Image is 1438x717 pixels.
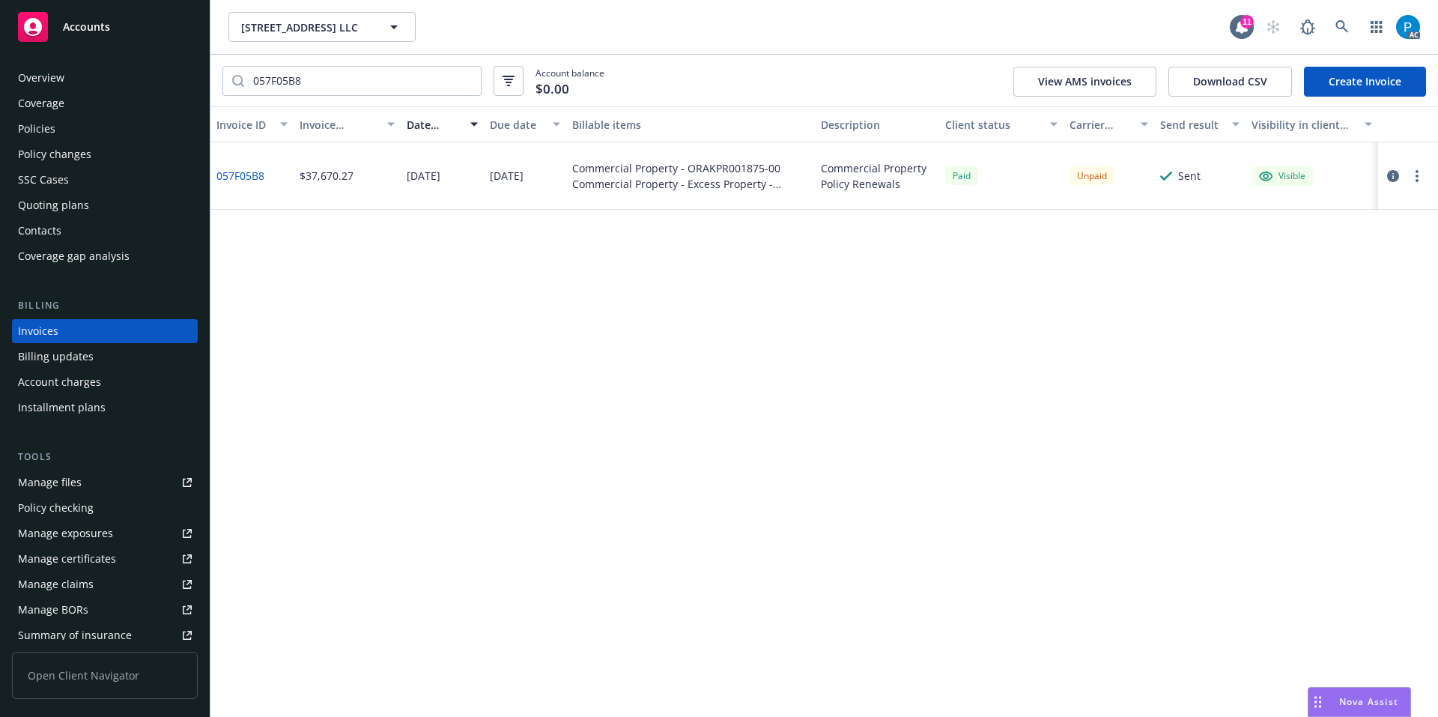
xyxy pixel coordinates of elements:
a: Quoting plans [12,193,198,217]
div: Invoice ID [216,117,271,133]
div: Commercial Property Policy Renewals [821,160,933,192]
a: Policy changes [12,142,198,166]
div: 11 [1240,15,1254,28]
div: Policy checking [18,496,94,520]
span: [STREET_ADDRESS] LLC [241,19,371,35]
a: Search [1327,12,1357,42]
div: Contacts [18,219,61,243]
div: $37,670.27 [300,168,354,184]
div: Visible [1259,169,1305,183]
span: Accounts [63,21,110,33]
button: Visibility in client dash [1246,106,1378,142]
svg: Search [232,75,244,87]
div: Coverage gap analysis [18,244,130,268]
input: Filter by keyword... [244,67,481,95]
a: Manage files [12,471,198,494]
button: Send result [1154,106,1246,142]
button: Billable items [566,106,815,142]
a: Billing updates [12,345,198,369]
div: Date issued [407,117,461,133]
a: Switch app [1362,12,1392,42]
a: Policy checking [12,496,198,520]
span: Account balance [536,67,604,94]
div: Manage claims [18,572,94,596]
a: Invoices [12,319,198,343]
div: Billable items [572,117,809,133]
img: photo [1396,15,1420,39]
div: Manage certificates [18,547,116,571]
div: [DATE] [490,168,524,184]
div: Client status [945,117,1041,133]
span: $0.00 [536,79,569,99]
button: Download CSV [1168,67,1292,97]
a: Contacts [12,219,198,243]
div: Manage files [18,471,82,494]
a: Overview [12,66,198,90]
div: Billing [12,298,198,313]
button: Client status [939,106,1064,142]
div: [DATE] [407,168,440,184]
button: View AMS invoices [1013,67,1156,97]
button: Due date [484,106,567,142]
div: Overview [18,66,64,90]
a: Coverage [12,91,198,115]
div: Coverage [18,91,64,115]
div: Policy changes [18,142,91,166]
a: Report a Bug [1293,12,1323,42]
a: 057F05B8 [216,168,264,184]
button: [STREET_ADDRESS] LLC [228,12,416,42]
div: Commercial Property - ORAKPR001875-00 [572,160,809,176]
button: Description [815,106,939,142]
div: Account charges [18,370,101,394]
div: Description [821,117,933,133]
span: Open Client Navigator [12,652,198,699]
a: Manage BORs [12,598,198,622]
div: Commercial Property - Excess Property - WKFCXS-02526-00 [572,176,809,192]
div: Send result [1160,117,1223,133]
button: Date issued [401,106,484,142]
span: Nova Assist [1339,695,1398,708]
div: Manage BORs [18,598,88,622]
div: Billing updates [18,345,94,369]
div: Policies [18,117,55,141]
a: Manage claims [12,572,198,596]
a: Policies [12,117,198,141]
a: Summary of insurance [12,623,198,647]
div: Installment plans [18,396,106,420]
div: Drag to move [1308,688,1327,716]
div: Summary of insurance [18,623,132,647]
div: Invoice amount [300,117,379,133]
button: Invoice amount [294,106,401,142]
a: Manage exposures [12,521,198,545]
div: Unpaid [1070,166,1114,185]
a: Start snowing [1258,12,1288,42]
a: Account charges [12,370,198,394]
a: Manage certificates [12,547,198,571]
a: Accounts [12,6,198,48]
div: Quoting plans [18,193,89,217]
button: Invoice ID [210,106,294,142]
a: Create Invoice [1304,67,1426,97]
a: Coverage gap analysis [12,244,198,268]
div: Carrier status [1070,117,1132,133]
button: Nova Assist [1308,687,1411,717]
div: Paid [945,166,978,185]
div: Sent [1178,168,1201,184]
a: Installment plans [12,396,198,420]
a: SSC Cases [12,168,198,192]
div: Manage exposures [18,521,113,545]
div: Due date [490,117,544,133]
div: Tools [12,450,198,465]
div: Invoices [18,319,58,343]
div: Visibility in client dash [1252,117,1356,133]
div: SSC Cases [18,168,69,192]
button: Carrier status [1064,106,1155,142]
